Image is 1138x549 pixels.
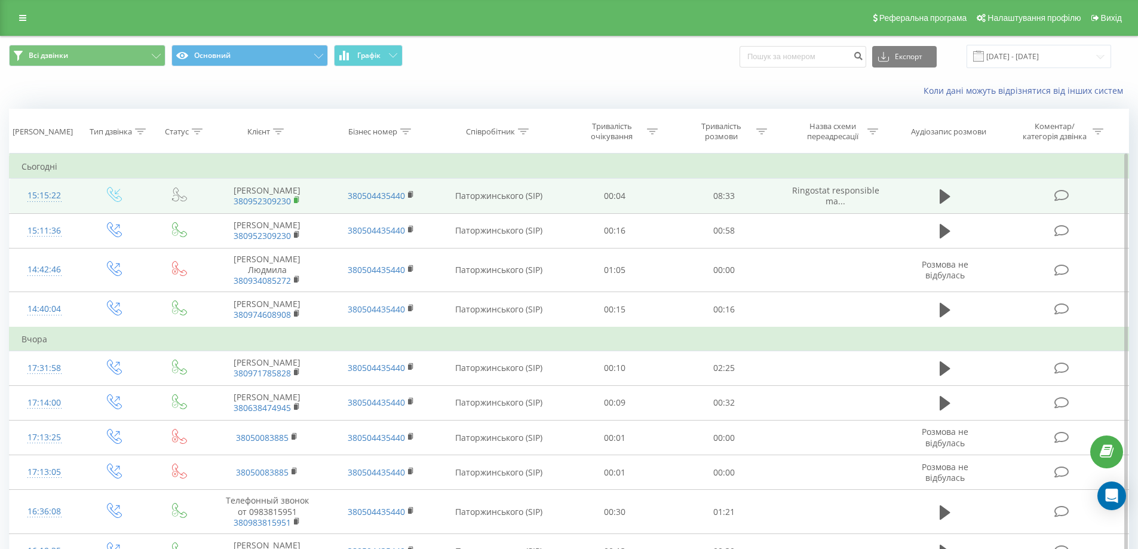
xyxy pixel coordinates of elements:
span: Налаштування профілю [987,13,1081,23]
td: 00:58 [670,213,779,248]
button: Всі дзвінки [9,45,165,66]
td: 00:00 [670,248,779,292]
div: 14:40:04 [22,297,68,321]
div: 17:13:05 [22,461,68,484]
a: 380504435440 [348,303,405,315]
span: Ringostat responsible ma... [792,185,879,207]
button: Експорт [872,46,937,68]
td: Паторжинського (SIP) [438,421,560,455]
td: 00:01 [560,421,670,455]
td: 00:00 [670,455,779,490]
td: Сьогодні [10,155,1129,179]
a: 38050083885 [236,467,289,478]
div: 16:36:08 [22,500,68,523]
button: Основний [171,45,328,66]
div: 14:42:46 [22,258,68,281]
td: Паторжинського (SIP) [438,351,560,385]
td: 01:21 [670,490,779,534]
span: Розмова не відбулась [922,426,968,448]
td: [PERSON_NAME] [210,351,324,385]
td: 00:30 [560,490,670,534]
div: Назва схеми переадресації [800,121,864,142]
td: 02:25 [670,351,779,385]
a: Коли дані можуть відрізнятися вiд інших систем [924,85,1129,96]
div: [PERSON_NAME] [13,127,73,137]
td: [PERSON_NAME] [210,213,324,248]
div: Співробітник [466,127,515,137]
span: Графік [357,51,381,60]
div: Бізнес номер [348,127,397,137]
span: Вихід [1101,13,1122,23]
a: 380952309230 [234,195,291,207]
td: 00:00 [670,421,779,455]
div: Клієнт [247,127,270,137]
td: [PERSON_NAME] Людмила [210,248,324,292]
td: Паторжинського (SIP) [438,455,560,490]
td: [PERSON_NAME] [210,179,324,213]
a: 380504435440 [348,362,405,373]
td: Телефонный звонок от 0983815951 [210,490,324,534]
td: 00:10 [560,351,670,385]
div: 17:13:25 [22,426,68,449]
span: Розмова не відбулась [922,461,968,483]
td: [PERSON_NAME] [210,292,324,327]
a: 380952309230 [234,230,291,241]
span: Розмова не відбулась [922,259,968,281]
td: 00:15 [560,292,670,327]
div: Тривалість розмови [689,121,753,142]
td: Паторжинського (SIP) [438,490,560,534]
div: Тип дзвінка [90,127,132,137]
div: Коментар/категорія дзвінка [1020,121,1090,142]
td: Паторжинського (SIP) [438,292,560,327]
td: 00:09 [560,385,670,420]
td: 00:16 [560,213,670,248]
a: 380934085272 [234,275,291,286]
a: 380504435440 [348,432,405,443]
input: Пошук за номером [740,46,866,68]
a: 380504435440 [348,264,405,275]
div: Open Intercom Messenger [1097,481,1126,510]
td: Паторжинського (SIP) [438,385,560,420]
td: 00:01 [560,455,670,490]
td: [PERSON_NAME] [210,385,324,420]
a: 380504435440 [348,506,405,517]
a: 380504435440 [348,467,405,478]
div: 15:11:36 [22,219,68,243]
a: 380974608908 [234,309,291,320]
span: Реферальна програма [879,13,967,23]
a: 380971785828 [234,367,291,379]
td: 08:33 [670,179,779,213]
button: Графік [334,45,403,66]
a: 380504435440 [348,397,405,408]
a: 380638474945 [234,402,291,413]
div: Статус [165,127,189,137]
a: 380504435440 [348,225,405,236]
a: 380504435440 [348,190,405,201]
div: 17:31:58 [22,357,68,380]
td: 00:04 [560,179,670,213]
td: Паторжинського (SIP) [438,179,560,213]
td: Паторжинського (SIP) [438,248,560,292]
td: 00:16 [670,292,779,327]
a: 380983815951 [234,517,291,528]
td: Вчора [10,327,1129,351]
td: Паторжинського (SIP) [438,213,560,248]
div: Тривалість очікування [580,121,644,142]
td: 01:05 [560,248,670,292]
div: 17:14:00 [22,391,68,415]
span: Всі дзвінки [29,51,68,60]
div: Аудіозапис розмови [911,127,986,137]
a: 38050083885 [236,432,289,443]
td: 00:32 [670,385,779,420]
div: 15:15:22 [22,184,68,207]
